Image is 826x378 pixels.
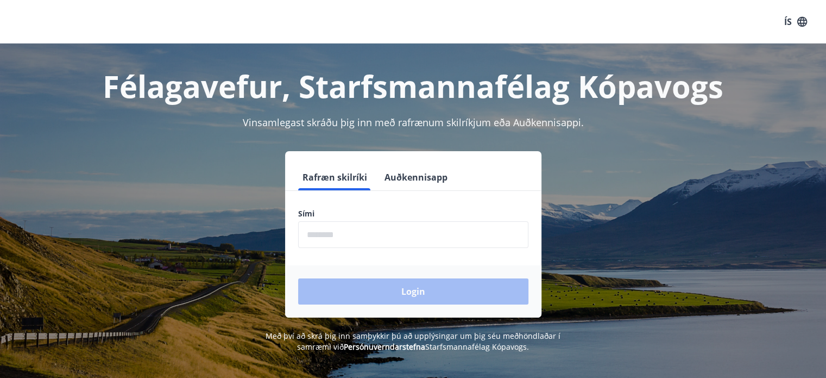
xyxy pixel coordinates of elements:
[778,12,813,32] button: ÍS
[243,116,584,129] span: Vinsamlegast skráðu þig inn með rafrænum skilríkjum eða Auðkennisappi.
[344,342,425,352] a: Persónuverndarstefna
[298,208,528,219] label: Sími
[35,65,791,107] h1: Félagavefur, Starfsmannafélag Kópavogs
[298,164,371,190] button: Rafræn skilríki
[380,164,452,190] button: Auðkennisapp
[266,331,560,352] span: Með því að skrá þig inn samþykkir þú að upplýsingar um þig séu meðhöndlaðar í samræmi við Starfsm...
